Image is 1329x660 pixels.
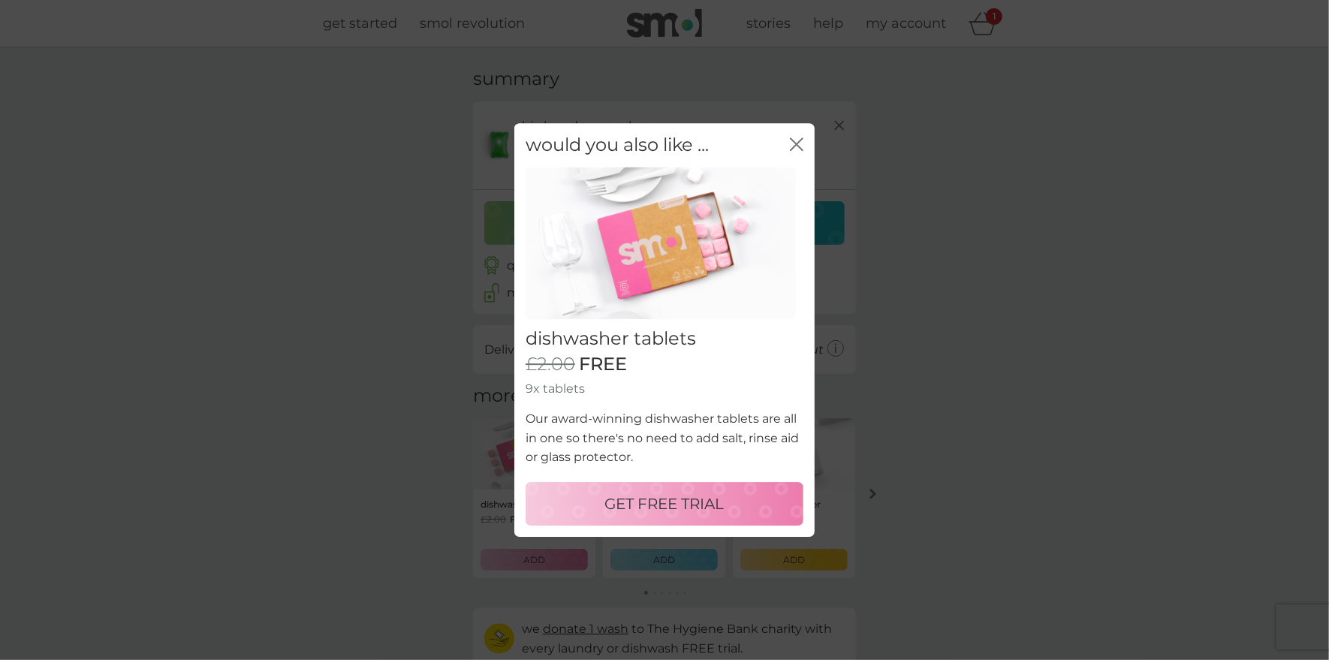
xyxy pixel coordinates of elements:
[526,379,803,399] p: 9x tablets
[526,482,803,526] button: GET FREE TRIAL
[526,328,803,350] h2: dishwasher tablets
[526,354,575,375] span: £2.00
[526,409,803,467] p: Our award-winning dishwasher tablets are all in one so there's no need to add salt, rinse aid or ...
[790,137,803,153] button: close
[526,134,709,156] h2: would you also like ...
[579,354,627,375] span: FREE
[605,492,725,516] p: GET FREE TRIAL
